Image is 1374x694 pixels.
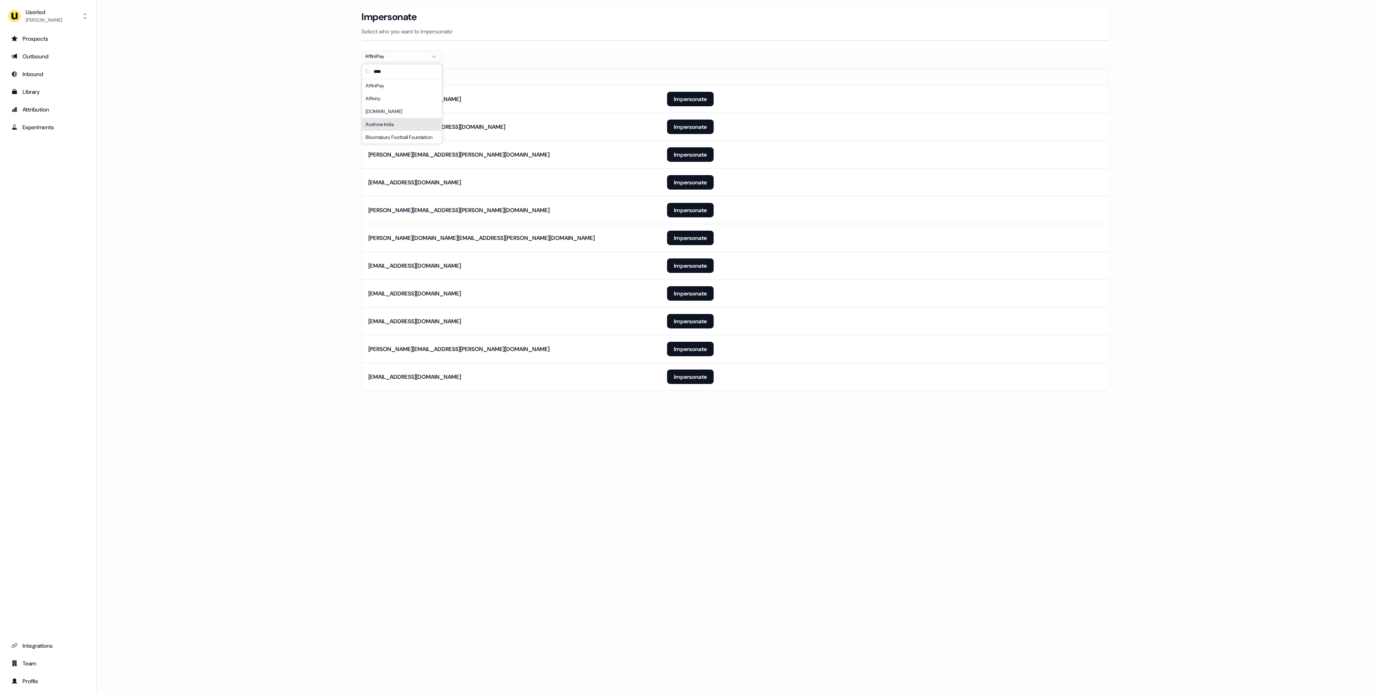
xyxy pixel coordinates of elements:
a: Go to integrations [6,639,90,652]
a: Go to profile [6,675,90,688]
div: Userled [26,8,62,16]
a: Go to prospects [6,32,90,45]
th: Email [362,69,661,85]
div: AffiniPay [362,79,442,92]
div: Bloomsbury Football Foundation [362,131,442,144]
div: Attribution [11,105,85,114]
a: Go to team [6,657,90,670]
div: AffiniPay [366,52,426,60]
button: Impersonate [667,175,714,190]
a: Go to attribution [6,103,90,116]
a: Go to experiments [6,121,90,134]
div: [EMAIL_ADDRESS][DOMAIN_NAME] [369,289,461,297]
div: [EMAIL_ADDRESS][DOMAIN_NAME] [369,262,461,270]
a: Go to templates [6,85,90,98]
button: Impersonate [667,370,714,384]
div: Profile [11,677,85,685]
div: Integrations [11,642,85,650]
div: [PERSON_NAME][EMAIL_ADDRESS][PERSON_NAME][DOMAIN_NAME] [369,345,550,353]
div: Prospects [11,35,85,43]
button: Userled[PERSON_NAME] [6,6,90,26]
h3: Impersonate [362,11,417,23]
div: [EMAIL_ADDRESS][DOMAIN_NAME] [369,178,461,186]
div: [PERSON_NAME] [26,16,62,24]
button: Impersonate [667,147,714,162]
div: Library [11,88,85,96]
button: Impersonate [667,120,714,134]
div: Outbound [11,52,85,60]
div: [PERSON_NAME][EMAIL_ADDRESS][PERSON_NAME][DOMAIN_NAME] [369,151,550,159]
div: Affinity [362,92,442,105]
button: AffiniPay [362,51,442,62]
button: Impersonate [667,342,714,356]
button: Impersonate [667,286,714,301]
p: Select who you want to impersonate [362,27,1109,35]
div: Experiments [11,123,85,131]
div: [PERSON_NAME][DOMAIN_NAME][EMAIL_ADDRESS][PERSON_NAME][DOMAIN_NAME] [369,234,595,242]
button: Impersonate [667,258,714,273]
div: Inbound [11,70,85,78]
div: Suggestions [362,79,442,144]
button: Impersonate [667,203,714,217]
a: Go to Inbound [6,68,90,81]
div: [EMAIL_ADDRESS][DOMAIN_NAME] [369,373,461,381]
div: [PERSON_NAME][EMAIL_ADDRESS][PERSON_NAME][DOMAIN_NAME] [369,206,550,214]
div: [DOMAIN_NAME] [362,105,442,118]
div: Acefone India [362,118,442,131]
div: [EMAIL_ADDRESS][DOMAIN_NAME] [369,317,461,325]
button: Impersonate [667,92,714,106]
button: Impersonate [667,231,714,245]
button: Impersonate [667,314,714,328]
div: Team [11,659,85,667]
a: Go to outbound experience [6,50,90,63]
